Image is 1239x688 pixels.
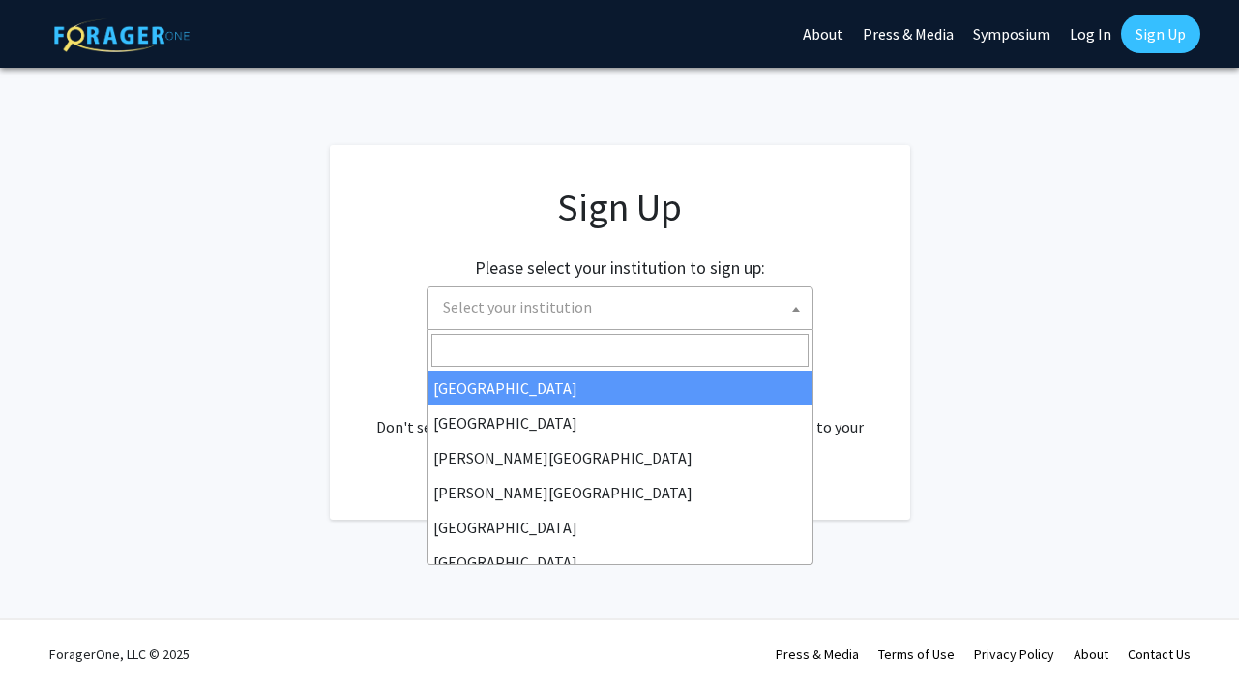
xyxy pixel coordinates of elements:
a: Sign Up [1121,15,1200,53]
span: Select your institution [435,287,812,327]
input: Search [431,334,809,367]
a: Press & Media [776,645,859,663]
li: [PERSON_NAME][GEOGRAPHIC_DATA] [428,475,812,510]
li: [GEOGRAPHIC_DATA] [428,510,812,545]
h1: Sign Up [369,184,871,230]
span: Select your institution [443,297,592,316]
li: [GEOGRAPHIC_DATA] [428,371,812,405]
a: Terms of Use [878,645,955,663]
div: ForagerOne, LLC © 2025 [49,620,190,688]
a: About [1074,645,1108,663]
img: ForagerOne Logo [54,18,190,52]
a: Privacy Policy [974,645,1054,663]
h2: Please select your institution to sign up: [475,257,765,279]
span: Select your institution [427,286,813,330]
li: [GEOGRAPHIC_DATA] [428,405,812,440]
li: [PERSON_NAME][GEOGRAPHIC_DATA] [428,440,812,475]
div: Already have an account? . Don't see your institution? about bringing ForagerOne to your institut... [369,369,871,462]
a: Contact Us [1128,645,1191,663]
li: [GEOGRAPHIC_DATA] [428,545,812,580]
